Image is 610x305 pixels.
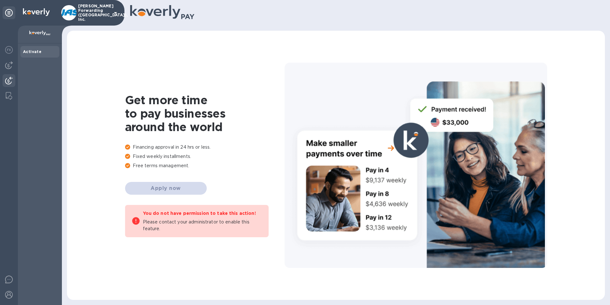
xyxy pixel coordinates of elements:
b: You do not have permission to take this action! [143,211,256,216]
div: Unpin categories [3,6,15,19]
img: Logo [23,8,50,16]
h1: Get more time to pay businesses around the world [125,93,285,134]
b: Activate [23,49,41,54]
p: Financing approval in 24 hrs or less. [125,144,285,151]
p: Free terms management. [125,162,285,169]
img: Foreign exchange [5,46,13,54]
p: [PERSON_NAME] Forwarding ([GEOGRAPHIC_DATA]), Inc. [78,4,110,22]
p: Please contact your administrator to enable this feature. [143,219,262,232]
p: Fixed weekly installments. [125,153,285,160]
